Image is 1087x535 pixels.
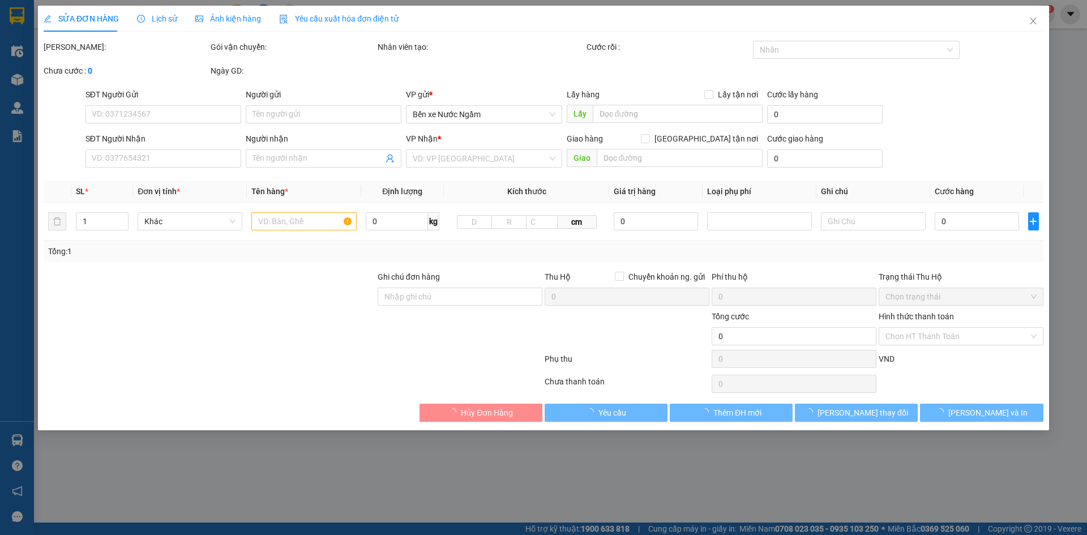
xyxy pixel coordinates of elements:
[767,90,818,99] label: Cước lấy hàng
[1029,16,1038,25] span: close
[670,404,793,422] button: Thêm ĐH mới
[885,288,1037,305] span: Chọn trạng thái
[137,14,177,23] span: Lịch sử
[76,187,85,196] span: SL
[805,408,818,416] span: loading
[543,353,711,373] div: Phụ thu
[246,132,401,145] div: Người nhận
[543,375,711,395] div: Chưa thanh toán
[703,181,816,203] th: Loại phụ phí
[935,187,974,196] span: Cước hàng
[406,134,438,143] span: VP Nhận
[195,15,203,23] span: picture
[461,406,513,419] span: Hủy Đơn Hàng
[614,187,656,196] span: Giá trị hàng
[701,408,713,416] span: loading
[598,406,626,419] span: Yêu cầu
[1029,217,1038,226] span: plus
[386,154,395,163] span: user-add
[44,65,208,77] div: Chưa cước :
[767,105,883,123] input: Cước lấy hàng
[567,134,603,143] span: Giao hàng
[246,88,401,101] div: Người gửi
[138,187,181,196] span: Đơn vị tính
[879,312,954,321] label: Hình thức thanh toán
[567,149,597,167] span: Giao
[145,213,236,230] span: Khác
[597,149,763,167] input: Dọc đường
[821,212,926,230] input: Ghi Chú
[767,149,883,168] input: Cước giao hàng
[545,404,667,422] button: Yêu cầu
[593,105,763,123] input: Dọc đường
[195,14,261,23] span: Ảnh kiện hàng
[44,15,52,23] span: edit
[558,215,596,229] span: cm
[650,132,763,145] span: [GEOGRAPHIC_DATA] tận nơi
[378,41,584,53] div: Nhân viên tạo:
[491,215,527,229] input: R
[767,134,823,143] label: Cước giao hàng
[48,245,420,258] div: Tổng: 1
[586,408,598,416] span: loading
[1028,212,1039,230] button: plus
[420,404,542,422] button: Hủy Đơn Hàng
[252,187,289,196] span: Tên hàng
[457,215,492,229] input: D
[507,187,546,196] span: Kích thước
[252,212,357,230] input: VD: Bàn, Ghế
[712,312,749,321] span: Tổng cước
[88,66,92,75] b: 0
[713,88,763,101] span: Lấy tận nơi
[413,106,555,123] span: Bến xe Nước Ngầm
[279,14,399,23] span: Yêu cầu xuất hóa đơn điện tử
[448,408,461,416] span: loading
[137,15,145,23] span: clock-circle
[378,272,440,281] label: Ghi chú đơn hàng
[948,406,1028,419] span: [PERSON_NAME] và In
[526,215,558,229] input: C
[567,105,593,123] span: Lấy
[85,132,241,145] div: SĐT Người Nhận
[567,90,600,99] span: Lấy hàng
[406,88,562,101] div: VP gửi
[48,212,66,230] button: delete
[279,15,288,24] img: icon
[44,41,208,53] div: [PERSON_NAME]:
[378,288,542,306] input: Ghi chú đơn hàng
[936,408,948,416] span: loading
[624,271,709,283] span: Chuyển khoản ng. gửi
[545,272,571,281] span: Thu Hộ
[587,41,751,53] div: Cước rồi :
[1017,6,1049,37] button: Close
[816,181,930,203] th: Ghi chú
[818,406,908,419] span: [PERSON_NAME] thay đổi
[211,65,375,77] div: Ngày GD:
[428,212,439,230] span: kg
[713,406,761,419] span: Thêm ĐH mới
[382,187,422,196] span: Định lượng
[921,404,1043,422] button: [PERSON_NAME] và In
[879,271,1043,283] div: Trạng thái Thu Hộ
[85,88,241,101] div: SĐT Người Gửi
[879,354,895,363] span: VND
[211,41,375,53] div: Gói vận chuyển:
[44,14,119,23] span: SỬA ĐƠN HÀNG
[712,271,876,288] div: Phí thu hộ
[795,404,918,422] button: [PERSON_NAME] thay đổi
